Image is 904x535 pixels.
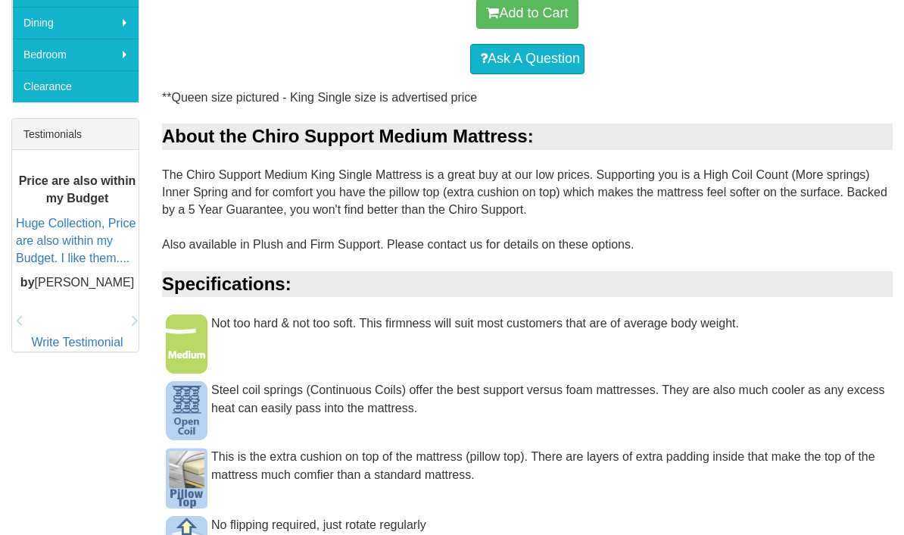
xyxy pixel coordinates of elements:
[470,44,584,74] a: Ask A Question
[16,217,136,264] a: Huge Collection, Price are also within my Budget. I like them....
[12,70,139,102] a: Clearance
[31,336,123,349] a: Write Testimonial
[162,271,893,297] div: Specifications:
[20,277,35,289] b: by
[162,124,893,149] div: About the Chiro Support Medium Mattress:
[162,381,893,433] div: Steel coil springs (Continuous Coils) offer the best support versus foam mattresses. They are als...
[166,381,207,440] img: Continuous Coils
[166,448,207,508] img: Pillow Top
[162,314,893,348] div: Not too hard & not too soft. This firmness will suit most customers that are of average body weight.
[12,7,139,39] a: Dining
[12,119,139,150] div: Testimonials
[16,275,139,293] p: [PERSON_NAME]
[12,39,139,70] a: Bedroom
[19,175,136,205] b: Price are also within my Budget
[166,314,207,374] img: Medium Support
[162,448,893,499] div: This is the extra cushion on top of the mattress (pillow top). There are layers of extra padding ...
